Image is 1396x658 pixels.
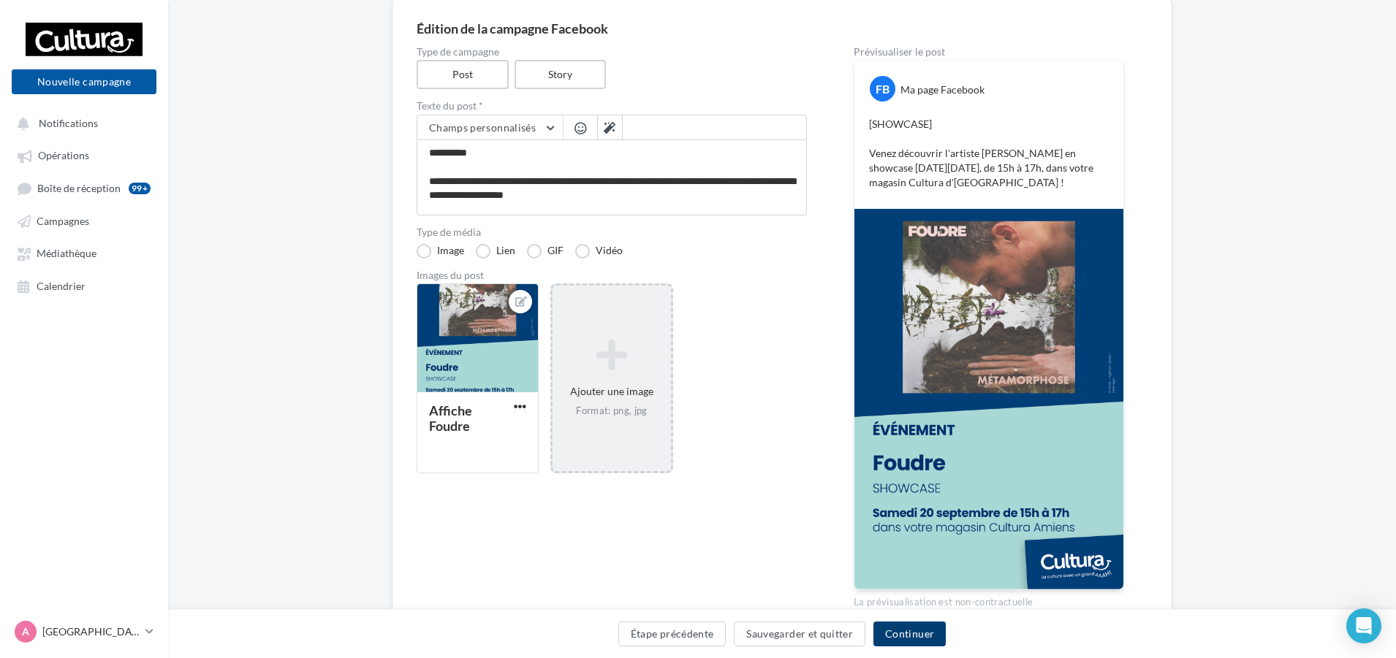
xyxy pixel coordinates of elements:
a: Médiathèque [9,240,159,266]
label: Image [417,244,464,259]
button: Nouvelle campagne [12,69,156,94]
a: Opérations [9,142,159,168]
label: GIF [527,244,564,259]
label: Type de média [417,227,807,237]
button: Étape précédente [618,621,727,646]
span: Opérations [38,150,89,162]
label: Type de campagne [417,47,807,57]
a: A [GEOGRAPHIC_DATA] [12,618,156,646]
span: Calendrier [37,280,86,292]
div: Prévisualiser le post [854,47,1124,57]
span: Notifications [39,117,98,129]
div: 99+ [129,183,151,194]
button: Sauvegarder et quitter [734,621,865,646]
a: Calendrier [9,272,159,299]
span: Champs personnalisés [429,121,536,134]
span: A [22,624,29,639]
div: Images du post [417,270,807,280]
label: Lien [476,244,515,259]
span: Campagnes [37,215,89,227]
button: Notifications [9,110,153,136]
button: Continuer [873,621,946,646]
a: Campagnes [9,207,159,234]
p: [SHOWCASE] Venez découvrir l'artiste [PERSON_NAME] en showcase [DATE][DATE], de 15h à 17h, dans v... [869,117,1109,190]
div: Open Intercom Messenger [1346,608,1381,643]
label: Story [515,60,607,89]
div: Édition de la campagne Facebook [417,22,1147,35]
a: Boîte de réception99+ [9,175,159,202]
div: Affiche Foudre [429,402,472,434]
label: Texte du post * [417,101,807,111]
div: La prévisualisation est non-contractuelle [854,590,1124,609]
p: [GEOGRAPHIC_DATA] [42,624,140,639]
span: Boîte de réception [37,182,121,194]
span: Médiathèque [37,248,96,260]
label: Vidéo [575,244,623,259]
label: Post [417,60,509,89]
div: Ma page Facebook [900,83,985,97]
button: Champs personnalisés [417,115,563,140]
div: FB [870,76,895,102]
